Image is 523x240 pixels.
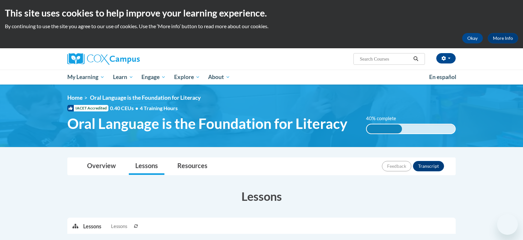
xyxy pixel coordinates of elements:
span: 4 Training Hours [140,105,178,111]
span: Oral Language is the Foundation for Literacy [90,94,201,101]
span: IACET Accredited [67,105,108,111]
button: Okay [462,33,483,43]
a: Home [67,94,83,101]
button: Search [411,55,421,63]
p: By continuing to use the site you agree to our use of cookies. Use the ‘More info’ button to read... [5,23,518,30]
span: About [208,73,230,81]
a: Engage [137,70,170,85]
a: Overview [81,158,122,175]
img: Cox Campus [67,53,140,65]
span: Learn [113,73,133,81]
span: Engage [141,73,166,81]
a: Learn [109,70,138,85]
a: More Info [488,33,518,43]
iframe: Button to launch messaging window [497,214,518,235]
span: • [135,105,138,111]
a: Lessons [129,158,164,175]
span: Lessons [111,223,127,230]
span: En español [429,74,456,80]
h2: This site uses cookies to help improve your learning experience. [5,6,518,19]
span: Explore [174,73,200,81]
a: About [204,70,235,85]
button: Transcript [413,161,444,171]
button: Account Settings [436,53,456,63]
a: Explore [170,70,204,85]
button: Feedback [382,161,411,171]
a: Cox Campus [67,53,190,65]
div: 40% complete [367,124,402,133]
h3: Lessons [67,188,456,204]
span: 0.40 CEUs [110,105,140,112]
label: 40% complete [366,115,403,122]
a: My Learning [63,70,109,85]
a: En español [425,70,461,84]
p: Lessons [83,223,101,230]
span: My Learning [67,73,105,81]
input: Search Courses [359,55,411,63]
span: Oral Language is the Foundation for Literacy [67,115,347,132]
div: Main menu [58,70,465,85]
a: Resources [171,158,214,175]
